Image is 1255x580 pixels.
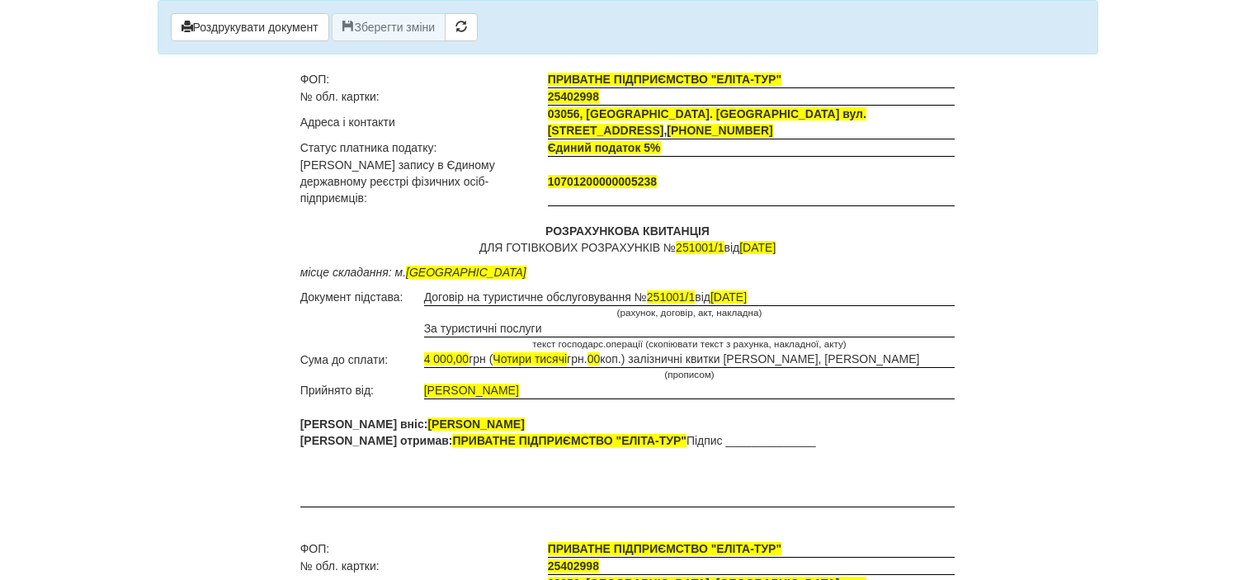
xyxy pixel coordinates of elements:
[300,540,548,558] td: ФОП:
[171,13,329,41] button: Роздрукувати документ
[548,107,866,137] span: 03056, [GEOGRAPHIC_DATA]. [GEOGRAPHIC_DATA] вул. [STREET_ADDRESS]
[424,306,955,320] td: (рахунок, договір, акт, накладна)
[300,223,955,256] p: ДЛЯ ГОТІВКОВИХ РОЗРАХУНКІВ № від
[300,71,548,88] td: ФОП:
[427,417,524,431] span: [PERSON_NAME]
[300,106,548,139] td: Адреса і контакти
[424,384,519,397] span: [PERSON_NAME]
[332,13,446,41] button: Зберегти зміни
[548,73,781,86] span: ПРИВАТНЕ ПІДПРИЄМСТВО "ЕЛІТА-ТУР"
[300,157,548,206] td: [PERSON_NAME] запису в Єдиному державному реєстрі фізичних осіб-підприємців:
[739,241,776,254] span: [DATE]
[424,289,955,306] td: Договір на туристичне обслуговування № від
[300,417,525,431] b: [PERSON_NAME] вніс:
[300,139,548,157] td: Статус платника податку:
[300,382,424,399] td: Прийнято від:
[300,416,955,449] p: Підпис ______________
[548,141,661,154] span: Єдиний податок 5%
[710,290,747,304] span: [DATE]
[300,558,548,575] td: № обл. картки:
[548,559,599,573] span: 25402998
[424,352,469,365] span: 4 000,00
[548,90,599,103] span: 25402998
[548,542,781,555] span: ПРИВАТНЕ ПІДПРИЄМСТВО "ЕЛІТА-ТУР"
[647,290,695,304] span: 251001/1
[667,124,772,137] span: [PHONE_NUMBER]
[300,351,424,368] td: Сума до сплати:
[548,175,657,188] span: 10701200000005238
[424,351,955,368] td: грн ( грн. коп.) залізничні квитки [PERSON_NAME], [PERSON_NAME]
[587,352,601,365] span: 00
[300,88,548,106] td: № обл. картки:
[300,289,424,306] td: Документ підстава:
[424,320,955,337] td: За туристичні послуги
[493,352,567,365] span: Чотири тисячі
[545,224,710,238] b: РОЗРАХУНКОВА КВИТАНЦІЯ
[300,434,686,447] b: [PERSON_NAME] отримав:
[300,266,526,279] i: місце складання: м.
[676,241,724,254] span: 251001/1
[452,434,686,447] span: ПРИВАТНЕ ПІДПРИЄМСТВО "ЕЛІТА-ТУР"
[548,106,955,139] td: ,
[406,266,526,279] span: [GEOGRAPHIC_DATA]
[424,337,955,351] td: текст господарс.операції (скопіювати текст з рахунка, накладної, акту)
[424,368,955,382] td: (прописом)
